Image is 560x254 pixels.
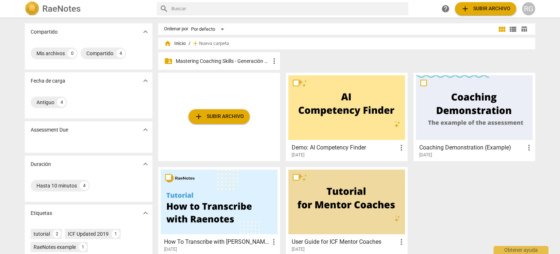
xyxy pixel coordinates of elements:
[288,170,405,252] a: User Guide for ICF Mentor Coaches[DATE]
[521,26,528,33] span: table_chart
[522,2,535,15] button: RG
[199,41,229,46] span: Nueva carpeta
[53,230,61,238] div: 2
[194,112,203,121] span: add
[439,2,452,15] a: Obtener ayuda
[161,170,277,252] a: How To Transcribe with [PERSON_NAME][DATE]
[116,49,125,58] div: 4
[164,40,171,47] span: home
[34,230,50,238] div: tutorial
[68,230,109,238] div: ICF Updated 2019
[31,209,52,217] p: Etiquetas
[288,75,405,158] a: Demo: AI Competency Finder[DATE]
[112,230,120,238] div: 1
[509,25,517,34] span: view_list
[36,50,65,57] div: Mis archivos
[31,160,51,168] p: Duración
[86,50,113,57] div: Compartido
[36,182,77,189] div: Hasta 10 minutos
[141,209,150,217] span: expand_more
[455,2,516,15] button: Subir
[160,4,168,13] span: search
[292,152,304,158] span: [DATE]
[507,24,518,35] button: Lista
[36,99,54,106] div: Antiguo
[461,4,470,13] span: add
[188,109,250,124] button: Subir
[140,159,151,170] button: Mostrar más
[164,26,188,32] div: Ordenar por
[441,4,450,13] span: help
[140,208,151,219] button: Mostrar más
[194,112,244,121] span: Subir archivo
[461,4,510,13] span: Subir archivo
[141,27,150,36] span: expand_more
[141,76,150,85] span: expand_more
[397,238,406,246] span: more_vert
[164,40,186,47] span: Inicio
[141,160,150,168] span: expand_more
[31,77,65,85] p: Fecha de carga
[494,246,548,254] div: Obtener ayuda
[176,57,270,65] p: Mastering Coaching Skills - Generación 31
[164,57,173,65] span: folder_shared
[518,24,529,35] button: Tabla
[416,75,533,158] a: Coaching Demonstration (Example)[DATE]
[419,152,432,158] span: [DATE]
[31,28,58,36] p: Compartido
[164,238,269,246] h3: How To Transcribe with RaeNotes
[140,124,151,135] button: Mostrar más
[164,246,177,253] span: [DATE]
[141,125,150,134] span: expand_more
[79,243,87,251] div: 1
[497,24,507,35] button: Cuadrícula
[25,1,151,16] a: LogoRaeNotes
[498,25,506,34] span: view_module
[269,238,278,246] span: more_vert
[68,49,77,58] div: 0
[25,1,39,16] img: Logo
[31,126,68,134] p: Assessment Due
[270,57,279,65] span: more_vert
[188,41,190,46] span: /
[192,40,199,47] span: add
[397,143,406,152] span: more_vert
[42,4,81,14] h2: RaeNotes
[191,23,227,35] div: Por defecto
[292,246,304,253] span: [DATE]
[34,243,76,251] div: RaeNotes example
[292,238,397,246] h3: User Guide for ICF Mentor Coaches
[57,98,66,107] div: 4
[140,26,151,37] button: Mostrar más
[525,143,533,152] span: more_vert
[171,3,405,15] input: Buscar
[292,143,397,152] h3: Demo: AI Competency Finder
[140,75,151,86] button: Mostrar más
[419,143,525,152] h3: Coaching Demonstration (Example)
[80,181,89,190] div: 4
